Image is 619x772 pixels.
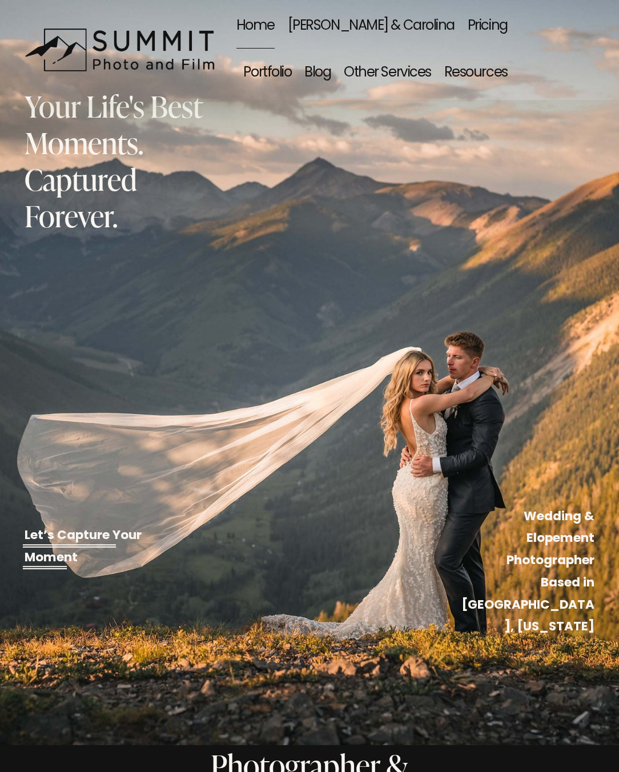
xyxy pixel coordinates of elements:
[25,548,78,569] strong: Moment
[25,88,234,234] h2: Your Life's Best Moments. Captured Forever.
[444,51,508,95] span: Resources
[288,3,455,50] a: [PERSON_NAME] & Carolina
[243,50,291,96] a: Portfolio
[25,526,142,546] a: Let’s Capture Your
[25,548,78,568] a: Moment
[444,50,508,96] a: folder dropdown
[304,50,331,96] a: Blog
[25,28,222,72] img: Summit Photo and Film
[236,3,275,50] a: Home
[344,51,431,95] span: Other Services
[468,3,508,50] a: Pricing
[25,525,142,546] strong: Let’s Capture Your
[461,506,597,638] strong: Wedding & Elopement Photographer Based in [GEOGRAPHIC_DATA], [US_STATE]
[344,50,431,96] a: folder dropdown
